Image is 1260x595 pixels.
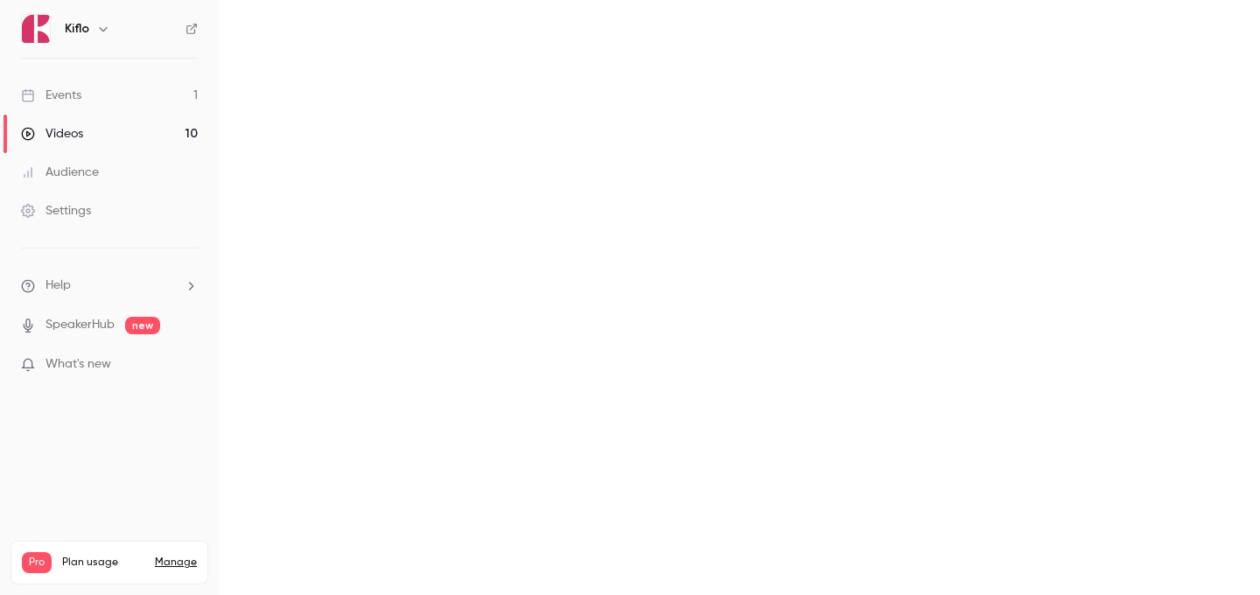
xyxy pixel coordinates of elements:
[21,164,99,181] div: Audience
[177,357,198,373] iframe: Noticeable Trigger
[21,276,198,295] li: help-dropdown-opener
[45,355,111,374] span: What's new
[155,556,197,570] a: Manage
[65,20,89,38] h6: Kiflo
[45,276,71,295] span: Help
[22,15,50,43] img: Kiflo
[21,125,83,143] div: Videos
[21,87,81,104] div: Events
[45,316,115,334] a: SpeakerHub
[62,556,144,570] span: Plan usage
[125,317,160,334] span: new
[22,552,52,573] span: Pro
[21,202,91,220] div: Settings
